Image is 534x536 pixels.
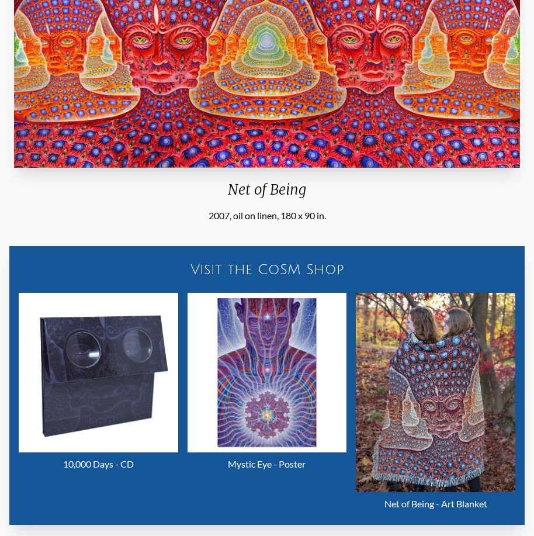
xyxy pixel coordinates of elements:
a: Mystic Eye - Poster [188,293,347,476]
div: Mystic Eye - Poster [188,452,347,476]
img: Net of Being - Art Blanket [356,293,515,492]
a: 10,000 Days - CD [19,293,178,476]
a: Net of Being - Art Blanket [356,293,515,516]
div: Net of Being - Art Blanket [356,492,515,516]
div: 10,000 Days - CD [19,452,178,476]
img: Mystic Eye - Poster [188,293,347,452]
div: 2007, oil on linen, 180 x 90 in. [9,209,525,223]
a: Visit the CoSM Shop [14,251,520,288]
img: 10,000 Days - CD [19,293,178,452]
div: Net of Being [9,181,525,209]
